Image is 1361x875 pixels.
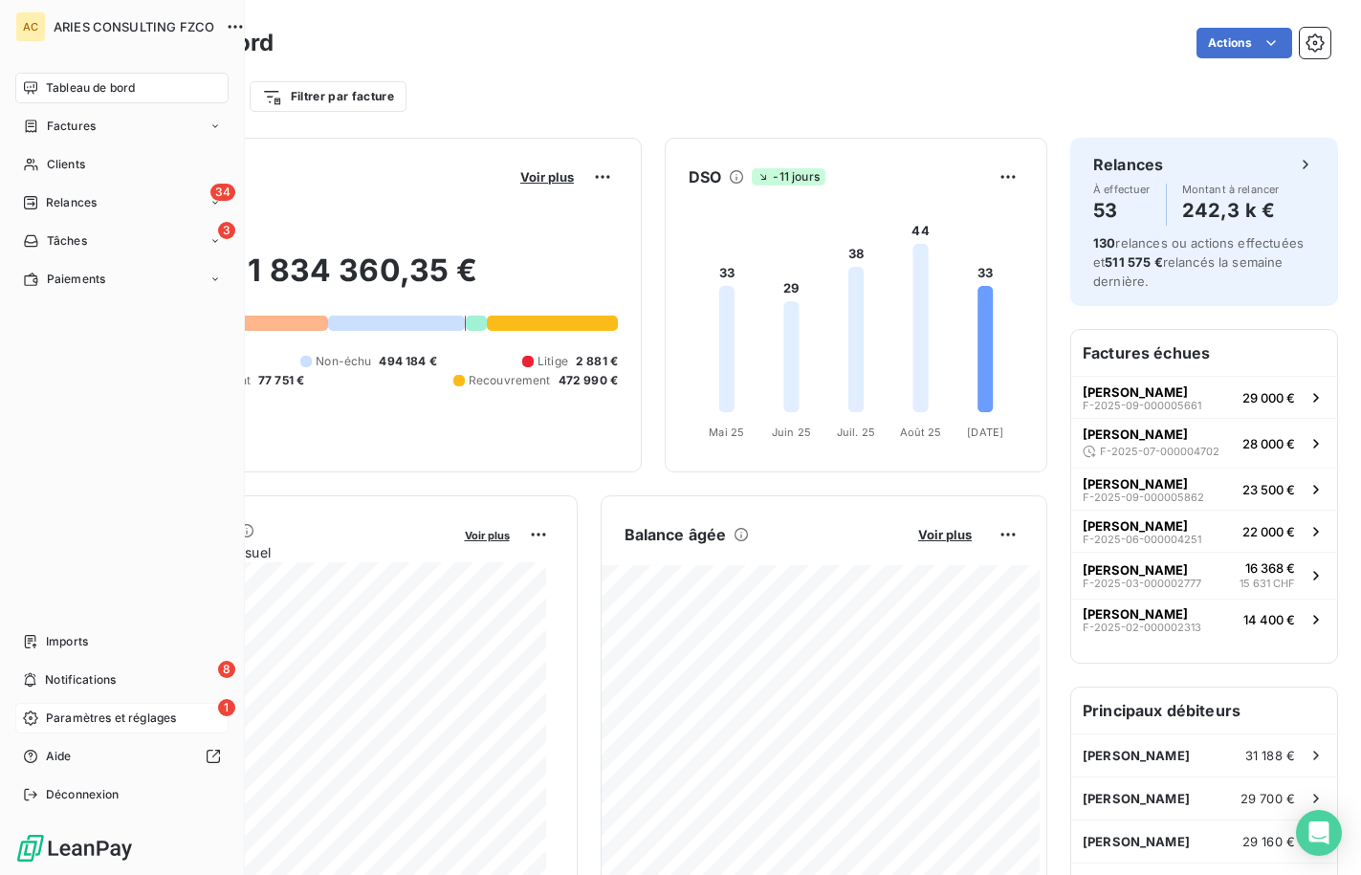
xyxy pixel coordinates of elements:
[258,372,304,389] span: 77 751 €
[576,353,618,370] span: 2 881 €
[15,741,229,772] a: Aide
[1083,518,1188,534] span: [PERSON_NAME]
[1071,688,1337,733] h6: Principaux débiteurs
[1182,184,1280,195] span: Montant à relancer
[689,165,721,188] h6: DSO
[45,671,116,689] span: Notifications
[218,222,235,239] span: 3
[520,169,574,185] span: Voir plus
[1196,28,1292,58] button: Actions
[108,542,451,562] span: Chiffre d'affaires mensuel
[46,710,176,727] span: Paramètres et réglages
[1242,524,1295,539] span: 22 000 €
[1071,599,1337,641] button: [PERSON_NAME]F-2025-02-00000231314 400 €
[47,156,85,173] span: Clients
[1242,390,1295,405] span: 29 000 €
[538,353,568,370] span: Litige
[1083,606,1188,622] span: [PERSON_NAME]
[1083,476,1188,492] span: [PERSON_NAME]
[1105,254,1162,270] span: 511 575 €
[46,786,120,803] span: Déconnexion
[900,426,942,439] tspan: Août 25
[1242,436,1295,451] span: 28 000 €
[46,633,88,650] span: Imports
[1083,562,1188,578] span: [PERSON_NAME]
[1083,384,1188,400] span: [PERSON_NAME]
[46,748,72,765] span: Aide
[1245,748,1295,763] span: 31 188 €
[1071,552,1337,599] button: [PERSON_NAME]F-2025-03-00000277716 368 €15 631 CHF
[1083,427,1188,442] span: [PERSON_NAME]
[54,19,214,34] span: ARIES CONSULTING FZCO
[15,11,46,42] div: AC
[837,426,875,439] tspan: Juil. 25
[1083,534,1201,545] span: F-2025-06-000004251
[465,529,510,542] span: Voir plus
[772,426,811,439] tspan: Juin 25
[47,118,96,135] span: Factures
[1182,195,1280,226] h4: 242,3 k €
[1242,482,1295,497] span: 23 500 €
[912,526,977,543] button: Voir plus
[316,353,371,370] span: Non-échu
[1083,578,1201,589] span: F-2025-03-000002777
[515,168,580,186] button: Voir plus
[1093,195,1151,226] h4: 53
[1071,510,1337,552] button: [PERSON_NAME]F-2025-06-00000425122 000 €
[625,523,727,546] h6: Balance âgée
[250,81,406,112] button: Filtrer par facture
[47,271,105,288] span: Paiements
[47,232,87,250] span: Tâches
[559,372,618,389] span: 472 990 €
[459,526,516,543] button: Voir plus
[1083,791,1190,806] span: [PERSON_NAME]
[379,353,436,370] span: 494 184 €
[1093,153,1163,176] h6: Relances
[1083,492,1204,503] span: F-2025-09-000005862
[218,699,235,716] span: 1
[1240,576,1295,592] span: 15 631 CHF
[752,168,824,186] span: -11 jours
[1071,376,1337,418] button: [PERSON_NAME]F-2025-09-00000566129 000 €
[1071,468,1337,510] button: [PERSON_NAME]F-2025-09-00000586223 500 €
[1245,560,1295,576] span: 16 368 €
[1100,446,1219,457] span: F-2025-07-000004702
[967,426,1003,439] tspan: [DATE]
[210,184,235,201] span: 34
[1243,612,1295,627] span: 14 400 €
[46,194,97,211] span: Relances
[469,372,551,389] span: Recouvrement
[1093,184,1151,195] span: À effectuer
[1083,400,1201,411] span: F-2025-09-000005661
[1071,330,1337,376] h6: Factures échues
[1093,235,1115,251] span: 130
[1083,622,1201,633] span: F-2025-02-000002313
[108,252,618,309] h2: 1 834 360,35 €
[1071,418,1337,468] button: [PERSON_NAME]F-2025-07-00000470228 000 €
[218,661,235,678] span: 8
[709,426,744,439] tspan: Mai 25
[918,527,972,542] span: Voir plus
[1093,235,1304,289] span: relances ou actions effectuées et relancés la semaine dernière.
[1240,791,1295,806] span: 29 700 €
[46,79,135,97] span: Tableau de bord
[1083,748,1190,763] span: [PERSON_NAME]
[15,833,134,864] img: Logo LeanPay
